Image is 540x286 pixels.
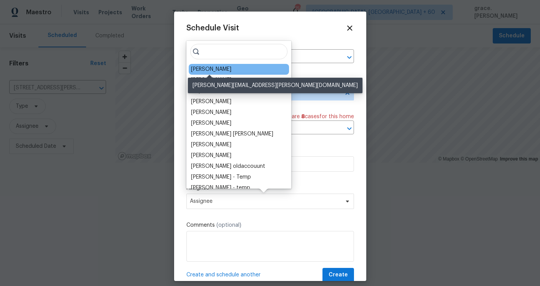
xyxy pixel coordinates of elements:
div: [PERSON_NAME] [191,98,231,105]
div: [PERSON_NAME] oldaccouunt [191,162,265,170]
span: Close [346,24,354,32]
div: [PERSON_NAME] [191,76,231,84]
button: Open [344,123,355,134]
div: [PERSON_NAME] [191,152,231,159]
span: Create and schedule another [186,271,261,279]
span: 8 [301,114,305,119]
span: (optional) [216,222,241,228]
button: Create [322,268,354,282]
div: [PERSON_NAME] - Temp [191,173,251,181]
div: [PERSON_NAME] [191,65,231,73]
span: Assignee [190,198,341,204]
span: There are case s for this home [277,113,354,120]
div: [PERSON_NAME] [PERSON_NAME] [191,130,273,138]
span: Create [329,270,348,280]
button: Open [344,52,355,63]
label: Comments [186,221,354,229]
div: [PERSON_NAME] [191,119,231,127]
div: [PERSON_NAME] [191,141,231,149]
div: [PERSON_NAME][EMAIL_ADDRESS][PERSON_NAME][DOMAIN_NAME] [188,78,362,93]
span: Schedule Visit [186,24,239,32]
div: [PERSON_NAME] - temp [191,184,250,192]
div: [PERSON_NAME] [191,109,231,116]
